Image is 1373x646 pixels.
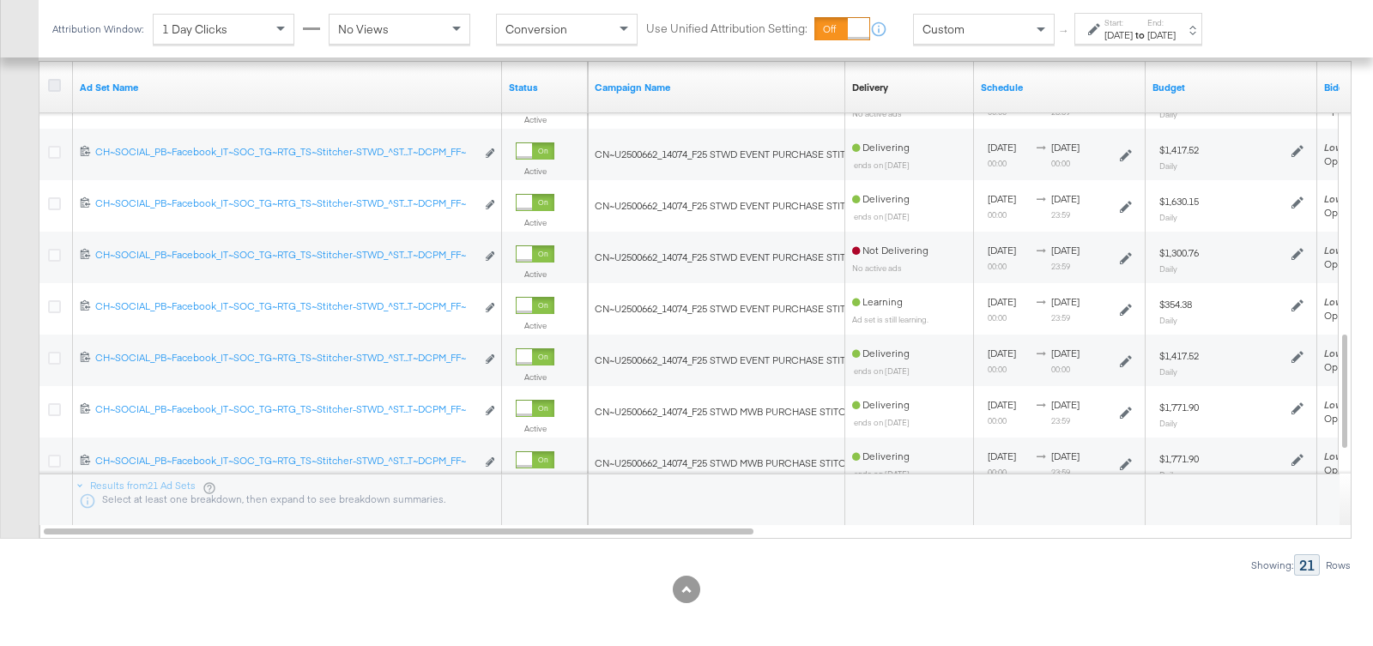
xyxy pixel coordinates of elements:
[1051,295,1080,308] span: [DATE]
[95,145,475,159] div: CH~SOCIAL_PB~Facebook_IT~SOC_TG~RTG_TS~Stitcher-STWD_^ST...T~DCPM_FF~
[1051,312,1070,323] sub: 23:59
[516,114,554,125] label: Active
[95,145,475,163] a: CH~SOCIAL_PB~Facebook_IT~SOC_TG~RTG_TS~Stitcher-STWD_^ST...T~DCPM_FF~
[852,295,903,308] span: Learning
[595,199,1247,212] span: CN~U2500662_14074_F25 STWD EVENT PURCHASE STITCHER_SF~BV_OB~SALES_PK~ECOMM_FS~Stitcher-CatalogTag...
[1133,28,1147,41] strong: to
[988,295,1016,308] span: [DATE]
[80,81,495,94] a: Your Ad Set name.
[516,423,554,434] label: Active
[988,450,1016,462] span: [DATE]
[852,141,910,154] span: Delivering
[988,467,1007,477] sub: 00:00
[988,141,1016,154] span: [DATE]
[852,244,928,257] span: Not Delivering
[595,302,1247,315] span: CN~U2500662_14074_F25 STWD EVENT PURCHASE STITCHER_SF~BV_OB~SALES_PK~ECOMM_FS~Stitcher-CatalogTag...
[1051,450,1080,462] span: [DATE]
[595,251,1247,263] span: CN~U2500662_14074_F25 STWD EVENT PURCHASE STITCHER_SF~BV_OB~SALES_PK~ECOMM_FS~Stitcher-CatalogTag...
[988,415,1007,426] sub: 00:00
[1147,28,1176,42] div: [DATE]
[988,192,1016,205] span: [DATE]
[1294,554,1320,576] div: 21
[1051,158,1070,168] sub: 00:00
[95,299,475,313] div: CH~SOCIAL_PB~Facebook_IT~SOC_TG~RTG_TS~Stitcher-STWD_^ST...T~DCPM_FF~
[1159,366,1177,377] sub: Daily
[516,269,554,280] label: Active
[1159,298,1192,311] div: $354.38
[1051,261,1070,271] sub: 23:59
[95,248,475,262] div: CH~SOCIAL_PB~Facebook_IT~SOC_TG~RTG_TS~Stitcher-STWD_^ST...T~DCPM_FF~
[162,21,227,37] span: 1 Day Clicks
[1051,141,1080,154] span: [DATE]
[516,371,554,383] label: Active
[1051,244,1080,257] span: [DATE]
[595,353,1247,366] span: CN~U2500662_14074_F25 STWD EVENT PURCHASE STITCHER_SF~BV_OB~SALES_PK~ECOMM_FS~Stitcher-CatalogTag...
[922,21,965,37] span: Custom
[854,365,910,376] sub: ends on [DATE]
[852,347,910,359] span: Delivering
[95,351,475,369] a: CH~SOCIAL_PB~Facebook_IT~SOC_TG~RTG_TS~Stitcher-STWD_^ST...T~DCPM_FF~
[516,217,554,228] label: Active
[95,248,475,266] a: CH~SOCIAL_PB~Facebook_IT~SOC_TG~RTG_TS~Stitcher-STWD_^ST...T~DCPM_FF~
[95,196,475,214] a: CH~SOCIAL_PB~Facebook_IT~SOC_TG~RTG_TS~Stitcher-STWD_^ST...T~DCPM_FF~
[852,398,910,411] span: Delivering
[95,454,475,472] a: CH~SOCIAL_PB~Facebook_IT~SOC_TG~RTG_TS~Stitcher-STWD_^ST...T~DCPM_FF~
[595,148,1247,160] span: CN~U2500662_14074_F25 STWD EVENT PURCHASE STITCHER_SF~BV_OB~SALES_PK~ECOMM_FS~Stitcher-CatalogTag...
[852,81,888,94] div: Delivery
[1159,109,1177,119] sub: Daily
[1159,418,1177,428] sub: Daily
[981,81,1139,94] a: Shows when your Ad Set is scheduled to deliver.
[95,351,475,365] div: CH~SOCIAL_PB~Facebook_IT~SOC_TG~RTG_TS~Stitcher-STWD_^ST...T~DCPM_FF~
[1051,192,1080,205] span: [DATE]
[1051,415,1070,426] sub: 23:59
[1159,143,1199,157] div: $1,417.52
[988,158,1007,168] sub: 00:00
[988,347,1016,359] span: [DATE]
[95,299,475,317] a: CH~SOCIAL_PB~Facebook_IT~SOC_TG~RTG_TS~Stitcher-STWD_^ST...T~DCPM_FF~
[852,263,902,273] sub: No active ads
[1051,398,1080,411] span: [DATE]
[1159,315,1177,325] sub: Daily
[1250,559,1294,571] div: Showing:
[51,23,144,35] div: Attribution Window:
[1159,349,1199,363] div: $1,417.52
[852,81,888,94] a: Reflects the ability of your Ad Set to achieve delivery based on ad states, schedule and budget.
[1104,28,1133,42] div: [DATE]
[1159,212,1177,222] sub: Daily
[509,81,581,94] a: Shows the current state of your Ad Set.
[1104,17,1133,28] label: Start:
[1159,263,1177,274] sub: Daily
[852,450,910,462] span: Delivering
[1051,347,1080,359] span: [DATE]
[1051,364,1070,374] sub: 00:00
[95,196,475,210] div: CH~SOCIAL_PB~Facebook_IT~SOC_TG~RTG_TS~Stitcher-STWD_^ST...T~DCPM_FF~
[988,209,1007,220] sub: 00:00
[1159,246,1199,260] div: $1,300.76
[854,417,910,427] sub: ends on [DATE]
[988,398,1016,411] span: [DATE]
[852,314,928,324] sub: Ad set is still learning.
[1051,467,1070,477] sub: 23:59
[516,320,554,331] label: Active
[595,81,838,94] a: Your campaign name.
[854,211,910,221] sub: ends on [DATE]
[988,244,1016,257] span: [DATE]
[854,468,910,479] sub: ends on [DATE]
[1152,81,1310,94] a: Shows the current budget of Ad Set.
[988,261,1007,271] sub: 00:00
[646,21,807,37] label: Use Unified Attribution Setting:
[1051,209,1070,220] sub: 23:59
[1056,29,1073,35] span: ↑
[95,402,475,416] div: CH~SOCIAL_PB~Facebook_IT~SOC_TG~RTG_TS~Stitcher-STWD_^ST...T~DCPM_FF~
[1325,559,1352,571] div: Rows
[1159,401,1199,414] div: $1,771.90
[988,364,1007,374] sub: 00:00
[852,192,910,205] span: Delivering
[1147,17,1176,28] label: End:
[95,402,475,420] a: CH~SOCIAL_PB~Facebook_IT~SOC_TG~RTG_TS~Stitcher-STWD_^ST...T~DCPM_FF~
[595,456,1240,469] span: CN~U2500662_14074_F25 STWD MWB PURCHASE STITCHER_SF~BV_OB~SALES_PK~ECOMM_FS~Stitcher-CatalogTags_...
[338,21,389,37] span: No Views
[95,454,475,468] div: CH~SOCIAL_PB~Facebook_IT~SOC_TG~RTG_TS~Stitcher-STWD_^ST...T~DCPM_FF~
[1159,195,1199,208] div: $1,630.15
[595,405,1240,418] span: CN~U2500662_14074_F25 STWD MWB PURCHASE STITCHER_SF~BV_OB~SALES_PK~ECOMM_FS~Stitcher-CatalogTags_...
